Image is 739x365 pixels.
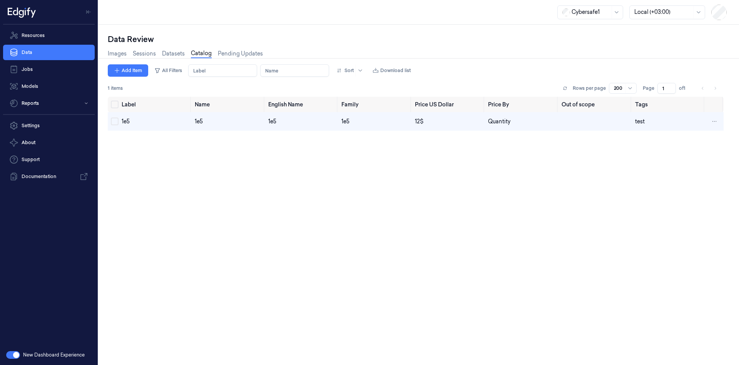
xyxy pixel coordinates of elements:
[108,50,127,58] a: Images
[3,118,95,133] a: Settings
[3,169,95,184] a: Documentation
[412,97,485,112] th: Price US Dollar
[558,97,632,112] th: Out of scope
[111,118,119,125] button: Select row
[260,64,329,77] input: Name
[635,118,645,125] span: test
[643,85,654,92] span: Page
[485,97,558,112] th: Price By
[3,62,95,77] a: Jobs
[218,50,263,58] a: Pending Updates
[338,97,412,112] th: Family
[133,50,156,58] a: Sessions
[3,45,95,60] a: Data
[108,85,123,92] span: 1 items
[188,64,257,77] input: Label
[162,50,185,58] a: Datasets
[573,85,606,92] p: Rows per page
[3,152,95,167] a: Support
[369,64,414,77] button: Download list
[119,97,192,112] th: Label
[108,34,724,45] div: Data Review
[679,85,691,92] span: of 1
[415,118,423,125] span: 12 $
[192,97,265,112] th: Name
[697,83,721,94] nav: pagination
[195,118,203,125] span: 1e5
[191,49,212,58] a: Catalog
[3,135,95,150] button: About
[3,96,95,111] button: Reports
[108,64,148,77] button: Add Item
[268,118,276,125] span: 1e5
[488,118,510,125] span: Quantity
[122,118,130,125] span: 1e5
[341,118,349,125] span: 1e5
[151,64,185,77] button: All Filters
[265,97,339,112] th: English Name
[3,28,95,43] a: Resources
[82,6,95,18] button: Toggle Navigation
[632,97,705,112] th: Tags
[3,79,95,94] a: Models
[111,101,119,108] button: Select all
